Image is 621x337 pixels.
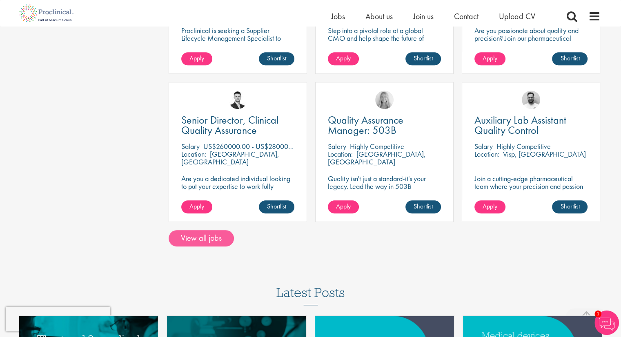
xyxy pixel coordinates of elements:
p: Highly Competitive [350,142,404,151]
a: Apply [474,200,505,213]
span: Apply [336,54,351,62]
span: Apply [336,202,351,211]
span: Location: [328,149,353,159]
a: Shortlist [405,52,441,65]
span: Apply [483,202,497,211]
p: Join a cutting-edge pharmaceutical team where your precision and passion for quality will help sh... [474,175,588,206]
p: Visp, [GEOGRAPHIC_DATA] [503,149,586,159]
a: Quality Assurance Manager: 503B [328,115,441,135]
p: Highly Competitive [496,142,551,151]
a: Auxiliary Lab Assistant Quality Control [474,115,588,135]
a: Shortlist [552,52,588,65]
span: Auxiliary Lab Assistant Quality Control [474,113,566,137]
span: Salary [181,142,200,151]
span: Location: [181,149,206,159]
span: Salary [474,142,493,151]
span: Apply [483,54,497,62]
img: Chatbot [594,310,619,335]
a: About us [365,11,393,22]
span: Salary [328,142,346,151]
a: Shortlist [259,52,294,65]
span: Senior Director, Clinical Quality Assurance [181,113,278,137]
span: Location: [474,149,499,159]
a: Jobs [331,11,345,22]
p: [GEOGRAPHIC_DATA], [GEOGRAPHIC_DATA] [328,149,426,166]
p: US$260000.00 - US$280000.00 per annum [203,142,333,151]
a: Apply [474,52,505,65]
img: Joshua Godden [229,91,247,109]
p: [GEOGRAPHIC_DATA], [GEOGRAPHIC_DATA] [181,149,279,166]
h3: Latest Posts [276,286,345,305]
span: Apply [189,202,204,211]
a: Apply [181,52,212,65]
a: Apply [328,52,359,65]
a: Shortlist [259,200,294,213]
span: Quality Assurance Manager: 503B [328,113,403,137]
span: Apply [189,54,204,62]
a: Senior Director, Clinical Quality Assurance [181,115,294,135]
a: View all jobs [169,230,234,246]
iframe: reCAPTCHA [6,307,110,331]
img: Emile De Beer [522,91,540,109]
a: Upload CV [499,11,535,22]
a: Shortlist [552,200,588,213]
a: Apply [328,200,359,213]
span: 1 [594,310,601,317]
a: Contact [454,11,479,22]
a: Shortlist [405,200,441,213]
p: Quality isn't just a standard-it's your legacy. Lead the way in 503B excellence. [328,175,441,198]
img: Shannon Briggs [375,91,394,109]
a: Apply [181,200,212,213]
a: Join us [413,11,434,22]
p: Are you a dedicated individual looking to put your expertise to work fully flexibly in a remote p... [181,175,294,213]
p: Step into a pivotal role at a global CMO and help shape the future of healthcare manufacturing. [328,27,441,50]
